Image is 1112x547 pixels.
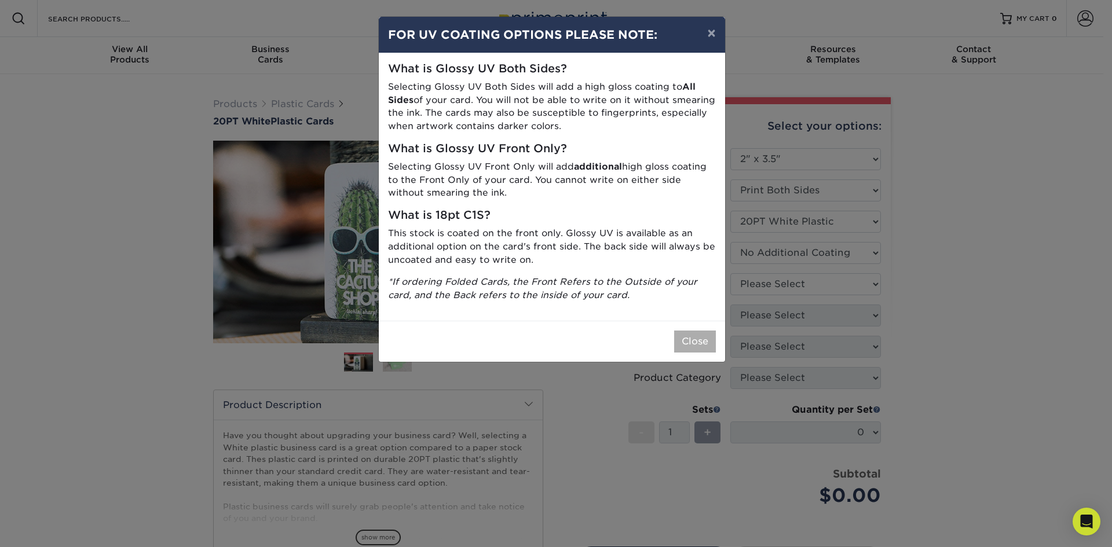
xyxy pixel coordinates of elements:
h5: What is 18pt C1S? [388,209,716,222]
h5: What is Glossy UV Both Sides? [388,63,716,76]
i: *If ordering Folded Cards, the Front Refers to the Outside of your card, and the Back refers to t... [388,276,697,300]
button: Close [674,331,716,353]
p: Selecting Glossy UV Both Sides will add a high gloss coating to of your card. You will not be abl... [388,80,716,133]
button: × [698,17,725,49]
div: Open Intercom Messenger [1073,508,1100,535]
p: This stock is coated on the front only. Glossy UV is available as an additional option on the car... [388,227,716,266]
strong: All Sides [388,81,696,105]
strong: additional [574,161,622,172]
h5: What is Glossy UV Front Only? [388,142,716,156]
h4: FOR UV COATING OPTIONS PLEASE NOTE: [388,26,716,43]
p: Selecting Glossy UV Front Only will add high gloss coating to the Front Only of your card. You ca... [388,160,716,200]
